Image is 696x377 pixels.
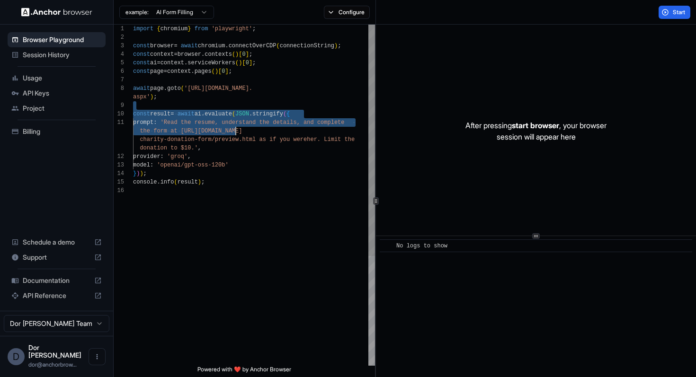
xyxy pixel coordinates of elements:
span: Documentation [23,276,90,285]
span: chromium [198,43,225,49]
div: 7 [114,76,124,84]
span: No logs to show [396,243,447,249]
span: from [195,26,208,32]
div: D [8,348,25,365]
span: ; [252,26,256,32]
span: . [164,85,167,92]
span: 0 [246,60,249,66]
div: Session History [8,47,106,62]
span: : [150,162,153,168]
div: Project [8,101,106,116]
span: const [133,60,150,66]
span: ( [181,85,184,92]
span: await [133,85,150,92]
span: 0 [222,68,225,75]
span: 'openai/gpt-oss-120b' [157,162,228,168]
span: result [150,111,170,117]
span: Project [23,104,102,113]
span: ; [338,43,341,49]
span: ) [235,51,239,58]
span: page [150,68,164,75]
span: } [187,26,191,32]
div: Usage [8,70,106,86]
div: API Keys [8,86,106,101]
span: API Reference [23,291,90,300]
span: result [178,179,198,185]
span: ) [215,68,218,75]
span: = [164,68,167,75]
span: = [170,111,174,117]
span: goto [167,85,181,92]
span: provider [133,153,161,160]
span: ) [239,60,242,66]
span: const [133,111,150,117]
span: [ [242,60,245,66]
span: Support [23,253,90,262]
span: ; [143,170,147,177]
div: 9 [114,101,124,110]
span: import [133,26,153,32]
span: context [167,68,191,75]
span: . [184,60,187,66]
span: ( [277,43,280,49]
div: 6 [114,67,124,76]
div: API Reference [8,288,106,303]
div: 5 [114,59,124,67]
span: browser [178,51,201,58]
span: ai [195,111,201,117]
span: her. Limit the [307,136,355,143]
span: ; [249,51,252,58]
span: ) [198,179,201,185]
span: . [225,43,228,49]
span: chromium [161,26,188,32]
span: ] [246,51,249,58]
div: Support [8,250,106,265]
div: 14 [114,169,124,178]
span: const [133,51,150,58]
span: '[URL][DOMAIN_NAME]. [184,85,252,92]
span: ( [212,68,215,75]
span: aspx' [133,94,150,100]
span: context [150,51,174,58]
span: lete [331,119,345,126]
span: evaluate [205,111,232,117]
div: 16 [114,186,124,195]
span: ​ [384,241,389,251]
span: . [249,111,252,117]
button: Start [659,6,690,19]
span: pages [195,68,212,75]
span: Powered with ❤️ by Anchor Browser [197,366,291,377]
span: : [153,119,157,126]
div: Schedule a demo [8,235,106,250]
span: ] [249,60,252,66]
span: Billing [23,127,102,136]
span: await [181,43,198,49]
span: = [174,43,177,49]
span: ai [150,60,157,66]
span: ( [235,60,239,66]
span: , [198,145,201,151]
span: Usage [23,73,102,83]
span: start browser [512,121,559,130]
span: ; [252,60,256,66]
span: stringify [252,111,283,117]
span: browser [150,43,174,49]
span: = [157,60,160,66]
span: example: [125,9,149,16]
span: charity-donation-form/preview.html as if you were [140,136,307,143]
img: Anchor Logo [21,8,92,17]
div: 12 [114,152,124,161]
span: . [191,68,194,75]
span: 0 [242,51,245,58]
span: . [157,179,160,185]
div: 2 [114,33,124,42]
p: After pressing , your browser session will appear here [465,120,607,142]
span: model [133,162,150,168]
span: = [174,51,177,58]
span: 'Read the resume, understand the details, and comp [161,119,331,126]
span: the form at [URL][DOMAIN_NAME] [140,128,242,134]
div: 10 [114,110,124,118]
span: { [157,26,160,32]
span: ] [225,68,228,75]
div: 8 [114,84,124,93]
